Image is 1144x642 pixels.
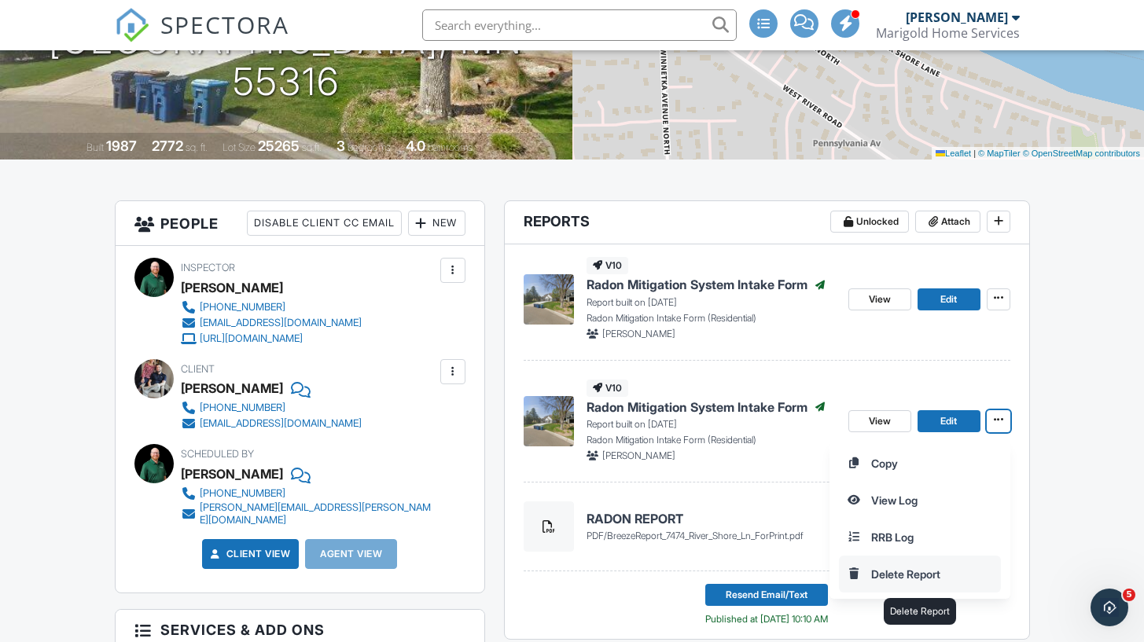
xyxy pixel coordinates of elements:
span: | [973,149,976,158]
div: 2772 [152,138,183,154]
span: SPECTORA [160,8,289,41]
span: sq.ft. [302,141,322,153]
a: [PHONE_NUMBER] [181,299,362,315]
div: [URL][DOMAIN_NAME] [200,332,303,345]
span: Client [181,363,215,375]
div: [PHONE_NUMBER] [200,487,285,500]
div: [PERSON_NAME] [181,462,283,486]
a: Client View [208,546,291,562]
div: 3 [337,138,345,154]
a: © MapTiler [978,149,1021,158]
span: Built [86,141,104,153]
div: [PHONE_NUMBER] [200,402,285,414]
a: [PHONE_NUMBER] [181,486,436,501]
div: [PERSON_NAME] [906,9,1008,25]
img: The Best Home Inspection Software - Spectora [115,8,149,42]
a: [EMAIL_ADDRESS][DOMAIN_NAME] [181,416,362,431]
a: [PERSON_NAME][EMAIL_ADDRESS][PERSON_NAME][DOMAIN_NAME] [181,501,436,526]
h3: People [116,201,484,246]
a: © OpenStreetMap contributors [1023,149,1140,158]
span: bedrooms [348,141,391,153]
iframe: Intercom live chat [1091,589,1128,626]
input: Search everything... [422,9,737,41]
a: SPECTORA [115,21,289,54]
span: Scheduled By [181,448,254,460]
span: 5 [1123,589,1135,601]
a: [URL][DOMAIN_NAME] [181,331,362,347]
a: [EMAIL_ADDRESS][DOMAIN_NAME] [181,315,362,331]
a: [PHONE_NUMBER] [181,400,362,416]
div: 25265 [258,138,300,154]
div: [EMAIL_ADDRESS][DOMAIN_NAME] [200,417,362,430]
span: bathrooms [428,141,473,153]
span: sq. ft. [186,141,208,153]
div: [PERSON_NAME] [181,276,283,299]
div: [PERSON_NAME][EMAIL_ADDRESS][PERSON_NAME][DOMAIN_NAME] [200,501,436,526]
div: Marigold Home Services [876,25,1020,41]
div: 1987 [106,138,137,154]
div: New [408,211,465,236]
div: [EMAIL_ADDRESS][DOMAIN_NAME] [200,317,362,329]
div: Disable Client CC Email [247,211,402,236]
div: [PHONE_NUMBER] [200,301,285,314]
a: Leaflet [936,149,971,158]
div: [PERSON_NAME] [181,376,283,400]
div: 4.0 [406,138,425,154]
span: Inspector [181,262,235,273]
span: Lot Size [223,141,256,153]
